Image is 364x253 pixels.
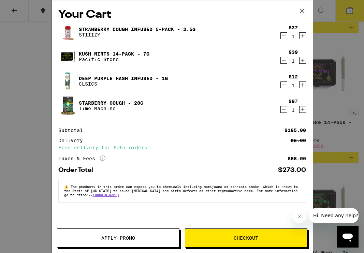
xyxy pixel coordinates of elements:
img: Deep Purple Hash Infused - 1g [58,72,77,91]
div: $97 [289,99,298,104]
img: Strawberry Cough Infused 5-Pack - 2.5g [58,23,77,42]
button: Decrement [280,32,287,39]
div: 1 [289,83,298,88]
a: Deep Purple Hash Infused - 1g [79,76,168,81]
img: Starberry Cough - 28g [58,96,77,115]
button: Decrement [280,57,287,64]
div: Free delivery for $75+ orders! [58,145,306,150]
p: CLSICS [79,81,168,87]
span: Checkout [234,236,258,240]
button: Decrement [280,81,287,88]
div: $39 [289,49,298,55]
p: Pacific Stone [79,57,149,62]
button: Increment [299,57,306,64]
span: Apply Promo [101,236,135,240]
button: Increment [299,81,306,88]
iframe: Button to launch messaging window [337,226,359,248]
span: ⚠️ [64,184,71,189]
div: $88.00 [288,156,306,161]
button: Checkout [185,228,307,248]
div: $185.00 [285,128,306,133]
a: Strawberry Cough Infused 5-Pack - 2.5g [79,27,195,32]
button: Increment [299,32,306,39]
div: $273.00 [278,167,306,173]
p: Time Machine [79,106,143,111]
div: $12 [289,74,298,79]
button: Decrement [280,106,287,113]
iframe: Message from company [309,208,359,223]
a: [DOMAIN_NAME] [93,193,119,197]
div: Delivery [58,138,88,143]
p: STIIIZY [79,32,195,38]
div: Taxes & Fees [58,155,105,162]
div: 1 [289,58,298,64]
div: Order Total [58,167,98,173]
div: 1 [289,34,298,39]
div: $37 [289,25,298,30]
button: Apply Promo [57,228,179,248]
div: Subtotal [58,128,88,133]
iframe: Close message [293,209,306,223]
img: Kush Mints 14-Pack - 7g [58,47,77,66]
h2: Your Cart [58,7,306,23]
span: The products in this order can expose you to chemicals including marijuana or cannabis smoke, whi... [64,184,298,197]
div: 1 [289,107,298,113]
div: $5.00 [291,138,306,143]
a: Kush Mints 14-Pack - 7g [79,51,149,57]
button: Increment [299,106,306,113]
a: Starberry Cough - 28g [79,100,143,106]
